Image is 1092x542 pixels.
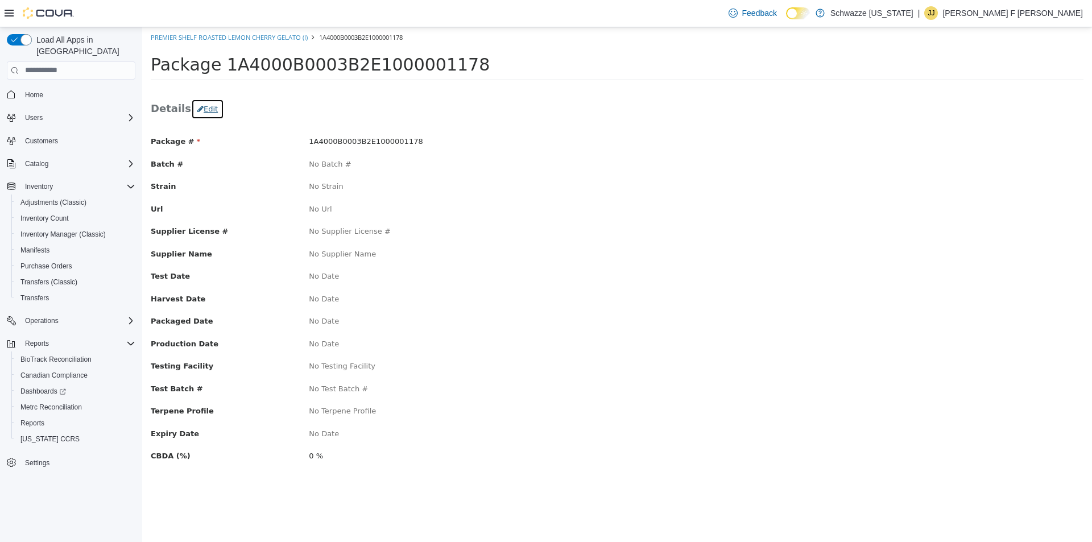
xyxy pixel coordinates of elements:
[9,245,48,253] span: Test Date
[9,27,348,47] span: Package 1A4000B0003B2E1000001178
[16,227,135,241] span: Inventory Manager (Classic)
[786,7,810,19] input: Dark Mode
[16,432,84,446] a: [US_STATE] CCRS
[25,113,43,122] span: Users
[9,200,86,208] span: Supplier License #
[20,180,57,193] button: Inventory
[167,334,233,343] span: No Testing Facility
[25,316,59,325] span: Operations
[9,6,166,14] a: Premier Shelf Roasted Lemon Cherry Gelato (I)
[167,222,234,231] span: No Supplier Name
[25,182,53,191] span: Inventory
[11,226,140,242] button: Inventory Manager (Classic)
[32,34,135,57] span: Load All Apps in [GEOGRAPHIC_DATA]
[9,222,70,231] span: Supplier Name
[2,179,140,195] button: Inventory
[20,371,88,380] span: Canadian Compliance
[16,291,135,305] span: Transfers
[9,334,71,343] span: Testing Facility
[20,134,135,148] span: Customers
[16,400,86,414] a: Metrc Reconciliation
[924,6,938,20] div: James Jr F Wade
[20,111,47,125] button: Users
[9,177,20,186] span: Url
[25,136,58,146] span: Customers
[167,155,201,163] span: No Strain
[9,267,63,276] span: Harvest Date
[20,246,49,255] span: Manifests
[167,402,197,411] span: No Date
[25,90,43,100] span: Home
[16,243,54,257] a: Manifests
[167,267,197,276] span: No Date
[20,134,63,148] a: Customers
[20,387,66,396] span: Dashboards
[9,379,72,388] span: Terpene Profile
[16,432,135,446] span: Washington CCRS
[11,274,140,290] button: Transfers (Classic)
[16,196,135,209] span: Adjustments (Classic)
[918,6,920,20] p: |
[20,455,135,469] span: Settings
[2,336,140,351] button: Reports
[16,275,82,289] a: Transfers (Classic)
[20,88,135,102] span: Home
[167,177,189,186] span: No Url
[20,435,80,444] span: [US_STATE] CCRS
[23,7,74,19] img: Cova
[2,133,140,149] button: Customers
[16,227,110,241] a: Inventory Manager (Classic)
[16,275,135,289] span: Transfers (Classic)
[16,400,135,414] span: Metrc Reconciliation
[16,196,91,209] a: Adjustments (Classic)
[167,245,197,253] span: No Date
[20,314,63,328] button: Operations
[16,259,77,273] a: Purchase Orders
[25,339,49,348] span: Reports
[742,7,777,19] span: Feedback
[20,214,69,223] span: Inventory Count
[724,2,781,24] a: Feedback
[167,200,249,208] span: No Supplier License #
[16,353,96,366] a: BioTrack Reconciliation
[20,355,92,364] span: BioTrack Reconciliation
[11,415,140,431] button: Reports
[20,419,44,428] span: Reports
[167,312,197,321] span: No Date
[830,6,913,20] p: Schwazze [US_STATE]
[20,337,53,350] button: Reports
[2,86,140,103] button: Home
[16,416,135,430] span: Reports
[11,431,140,447] button: [US_STATE] CCRS
[20,157,135,171] span: Catalog
[167,133,209,141] span: No Batch #
[20,262,72,271] span: Purchase Orders
[20,293,49,303] span: Transfers
[20,278,77,287] span: Transfers (Classic)
[49,72,82,92] button: Edit
[16,212,135,225] span: Inventory Count
[11,383,140,399] a: Dashboards
[16,384,135,398] span: Dashboards
[167,110,280,118] span: 1A4000B0003B2E1000001178
[20,456,54,470] a: Settings
[16,291,53,305] a: Transfers
[16,353,135,366] span: BioTrack Reconciliation
[167,379,234,388] span: No Terpene Profile
[2,454,140,470] button: Settings
[9,289,71,298] span: Packaged Date
[16,384,71,398] a: Dashboards
[928,6,934,20] span: JJ
[11,242,140,258] button: Manifests
[25,458,49,467] span: Settings
[7,82,135,500] nav: Complex example
[167,424,181,433] span: 0 %
[2,156,140,172] button: Catalog
[11,210,140,226] button: Inventory Count
[16,369,92,382] a: Canadian Compliance
[167,357,226,366] span: No Test Batch #
[9,110,58,118] span: Package #
[2,313,140,329] button: Operations
[2,110,140,126] button: Users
